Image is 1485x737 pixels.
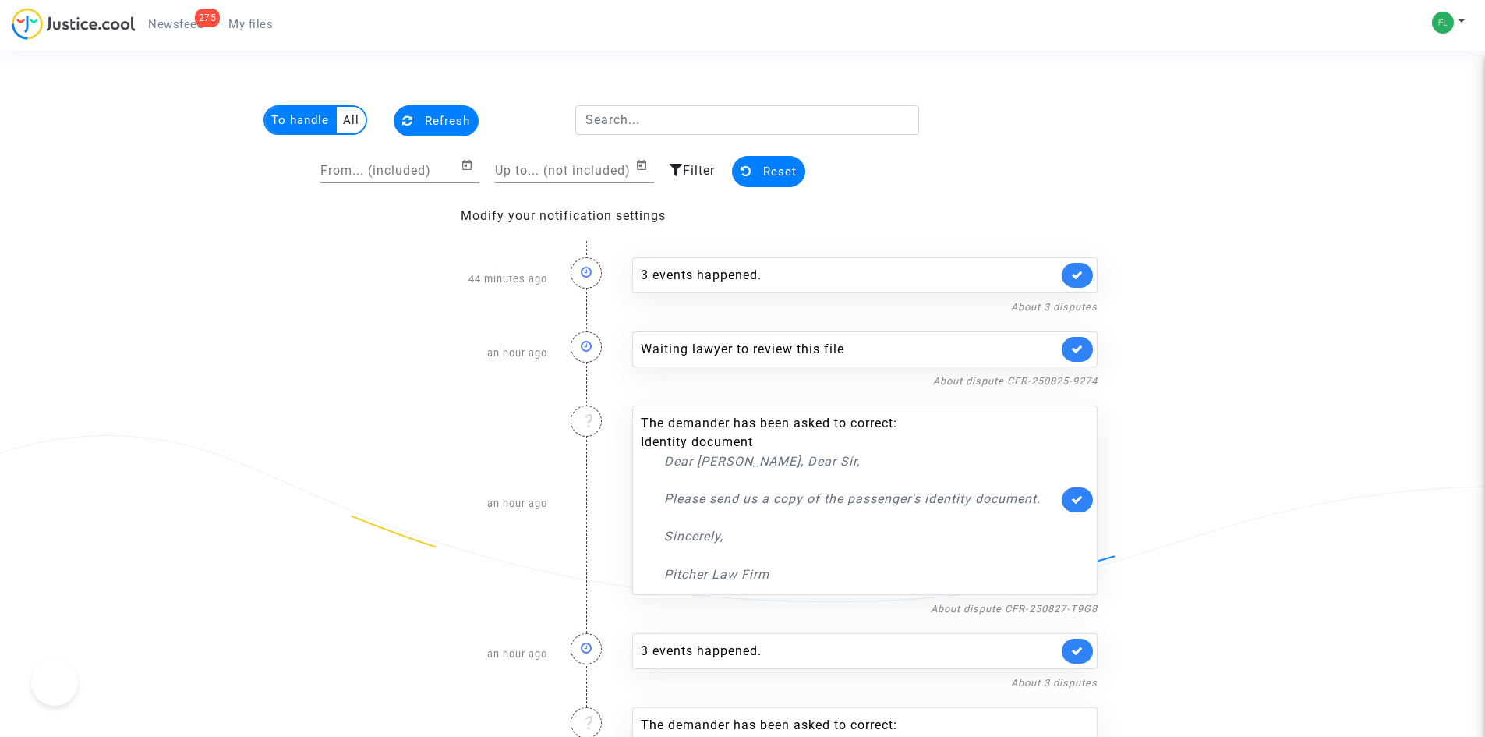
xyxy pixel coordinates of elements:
[834,416,897,431] span: to correct:
[195,9,221,27] div: 275
[376,390,559,618] div: an hour ago
[664,489,1058,508] p: Please send us a copy of the passenger's identity document.
[641,433,1058,452] li: Identity document
[216,12,285,36] a: My files
[575,105,919,135] input: Search...
[394,105,479,136] button: Refresh
[581,414,597,427] i: ❔
[763,165,797,179] span: Reset
[683,163,715,178] span: Filter
[834,718,897,732] span: to correct:
[136,12,216,36] a: 275Newsfeed
[337,107,366,133] multi-toggle-item: All
[933,375,1098,387] a: About dispute CFR-250825-9274
[641,266,1058,285] div: 3 events happened.
[1011,677,1098,689] a: About 3 disputes
[664,526,1058,546] p: Sincerely,
[581,716,597,728] i: ❔
[425,114,470,128] span: Refresh
[664,565,1058,584] p: Pitcher Law Firm
[641,642,1058,661] div: 3 events happened.
[1011,301,1098,313] a: About 3 disputes
[635,156,654,175] button: Open calendar
[31,659,78,706] iframe: Help Scout Beacon - Open
[461,208,666,223] a: Modify your notification settings
[148,17,203,31] span: Newsfeed
[641,414,1058,584] div: The demander has been asked
[376,242,559,316] div: 44 minutes ago
[376,618,559,692] div: an hour ago
[12,8,136,40] img: jc-logo.svg
[664,452,1058,471] p: Dear [PERSON_NAME], Dear Sir,
[641,340,1058,359] div: Waiting lawyer to review this file
[265,107,337,133] multi-toggle-item: To handle
[1432,12,1454,34] img: 27626d57a3ba4a5b969f53e3f2c8e71c
[931,603,1098,615] a: About dispute CFR-250827-T9G8
[732,156,805,187] button: Reset
[461,156,479,175] button: Open calendar
[376,316,559,390] div: an hour ago
[228,17,273,31] span: My files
